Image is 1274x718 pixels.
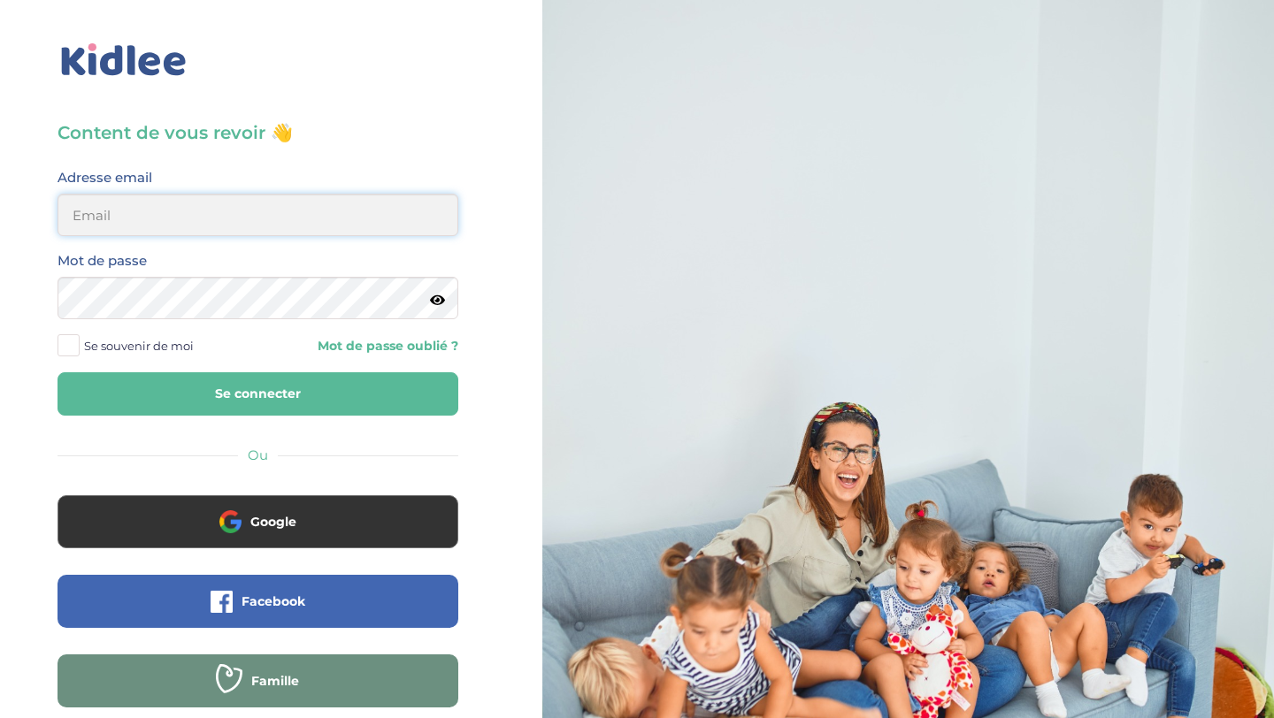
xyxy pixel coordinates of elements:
img: facebook.png [211,591,233,613]
label: Mot de passe [58,249,147,272]
button: Famille [58,654,458,707]
button: Se connecter [58,372,458,416]
button: Google [58,495,458,548]
span: Facebook [242,592,305,610]
span: Se souvenir de moi [84,334,194,357]
a: Facebook [58,605,458,622]
a: Famille [58,684,458,701]
span: Google [250,513,296,531]
button: Facebook [58,575,458,628]
label: Adresse email [58,166,152,189]
a: Mot de passe oublié ? [271,338,457,355]
img: google.png [219,510,242,532]
span: Famille [251,672,299,690]
input: Email [58,194,458,236]
a: Google [58,525,458,542]
img: logo_kidlee_bleu [58,40,190,80]
span: Ou [248,447,268,463]
h3: Content de vous revoir 👋 [58,120,458,145]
